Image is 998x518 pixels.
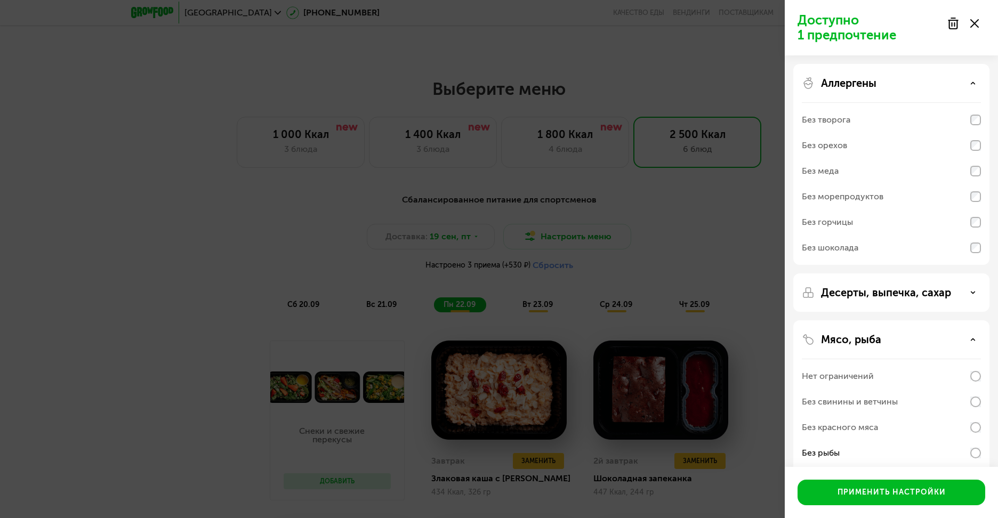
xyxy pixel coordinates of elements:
div: Без горчицы [802,216,853,229]
p: Доступно 1 предпочтение [798,13,940,43]
p: Десерты, выпечка, сахар [821,286,951,299]
div: Применить настройки [838,487,946,498]
div: Без творога [802,114,850,126]
div: Без меда [802,165,839,177]
div: Без шоколада [802,241,858,254]
p: Мясо, рыба [821,333,881,346]
div: Без рыбы [802,447,840,459]
p: Аллергены [821,77,876,90]
div: Без свинины и ветчины [802,395,898,408]
button: Применить настройки [798,480,985,505]
div: Нет ограничений [802,370,874,383]
div: Без красного мяса [802,421,878,434]
div: Без морепродуктов [802,190,883,203]
div: Без орехов [802,139,847,152]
